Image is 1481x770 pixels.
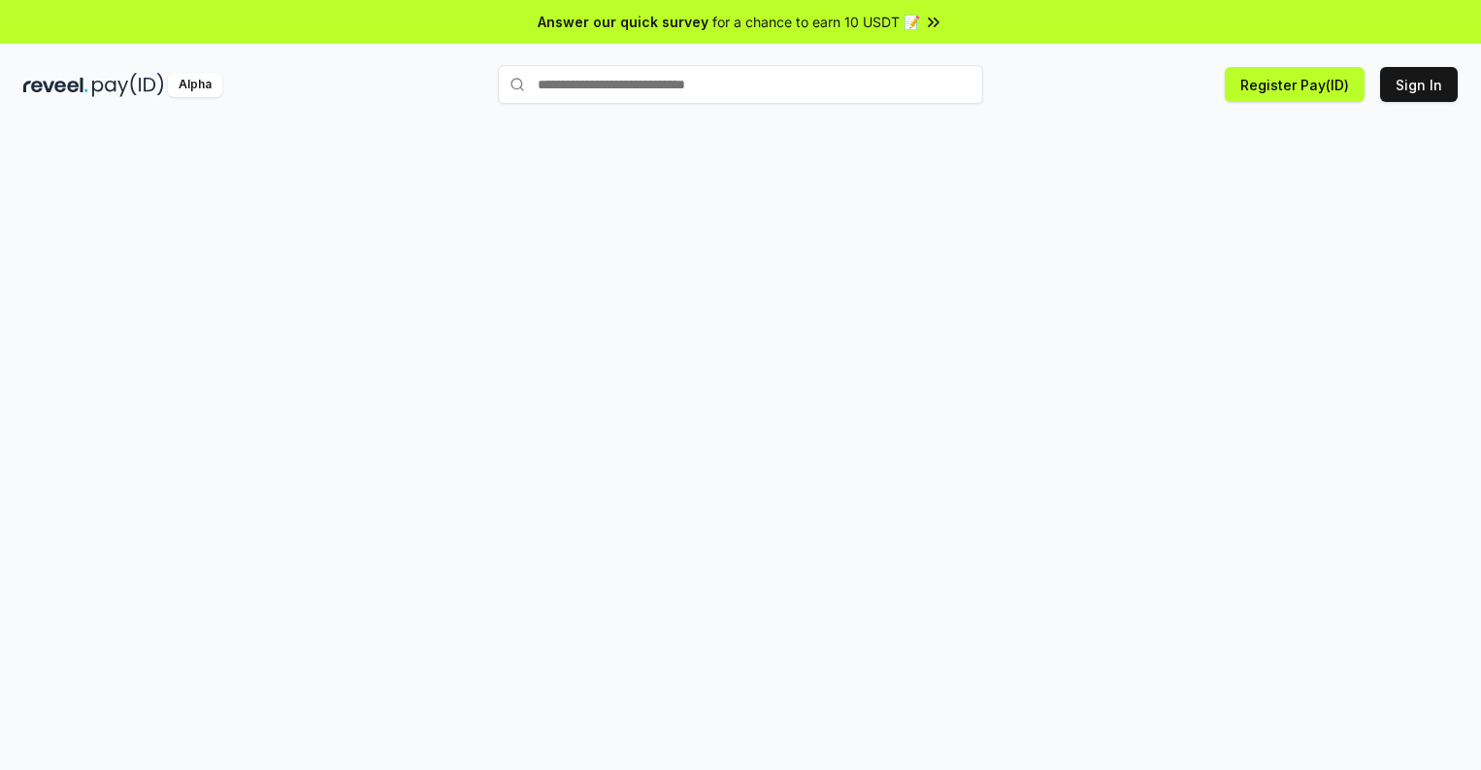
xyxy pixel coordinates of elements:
[712,12,920,32] span: for a chance to earn 10 USDT 📝
[92,73,164,97] img: pay_id
[538,12,708,32] span: Answer our quick survey
[1225,67,1365,102] button: Register Pay(ID)
[168,73,222,97] div: Alpha
[1380,67,1458,102] button: Sign In
[23,73,88,97] img: reveel_dark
